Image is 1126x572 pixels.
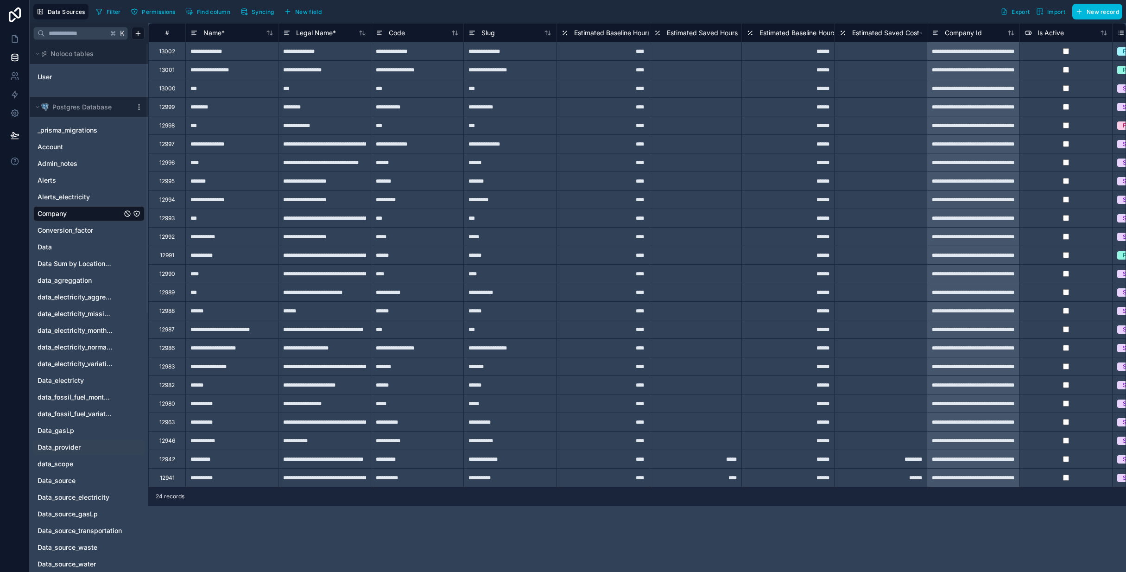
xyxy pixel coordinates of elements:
div: 12941 [160,474,175,482]
div: Admin_notes [33,156,145,171]
div: Company [33,206,145,221]
span: Noloco tables [51,49,94,58]
button: Data Sources [33,4,89,19]
div: # [156,29,178,36]
div: 13001 [159,66,175,74]
div: _prisma_migrations [33,123,145,138]
div: Data_source_waste [33,540,145,555]
div: 12996 [159,159,175,166]
a: data_electricity_monthly_normalization [38,326,113,335]
a: data_electricity_aggregation [38,292,113,302]
span: Data Sources [48,8,85,15]
span: Alerts_electricity [38,192,90,202]
span: Slug [481,28,495,38]
span: Estimated Saved Cost [852,28,919,38]
div: Data Sum by Location and Data type [33,256,145,271]
div: Data_source_gasLp [33,507,145,521]
span: Code [389,28,405,38]
div: 12983 [159,363,175,370]
div: data_scope [33,457,145,471]
span: Conversion_factor [38,226,93,235]
div: Data [33,240,145,254]
span: Name * [203,28,225,38]
span: Data_gasLp [38,426,74,435]
span: New record [1087,8,1119,15]
a: Admin_notes [38,159,122,168]
div: 12997 [159,140,175,148]
span: data_scope [38,459,73,469]
span: Permissions [142,8,175,15]
span: Data_electricty [38,376,84,385]
div: Data_gasLp [33,423,145,438]
div: Alerts [33,173,145,188]
span: Data_source [38,476,76,485]
div: Data_source_water [33,557,145,572]
div: 12993 [159,215,175,222]
a: data_fossil_fuel_variation [38,409,113,419]
div: 12963 [159,419,175,426]
div: 12992 [159,233,175,241]
div: 12986 [159,344,175,352]
span: Estimated Baseline Hours Per Location [574,28,690,38]
div: Alerts_electricity [33,190,145,204]
a: data_electricity_missing_data [38,309,113,318]
span: K [119,30,126,37]
div: 12989 [159,289,175,296]
div: Data_source_electricity [33,490,145,505]
a: Data [38,242,122,252]
span: Postgres Database [52,102,112,112]
span: Is Active [1037,28,1064,38]
div: Conversion_factor [33,223,145,238]
div: 12999 [159,103,175,111]
img: Postgres logo [41,103,49,111]
span: Data_source_waste [38,543,97,552]
a: Data_source_electricity [38,493,122,502]
div: data_fossil_fuel_variation [33,407,145,421]
div: 12987 [159,326,175,333]
div: Data_source_transportation [33,523,145,538]
span: Alerts [38,176,56,185]
a: data_agreggation [38,276,113,285]
button: Postgres logoPostgres Database [33,101,132,114]
a: User [38,72,113,82]
a: New record [1069,4,1122,19]
span: Estimated Saved Hours [667,28,738,38]
a: Data Sum by Location and Data type [38,259,113,268]
div: 12988 [159,307,175,315]
span: data_fossil_fuel_monthly_normalization [38,393,113,402]
a: Syncing [237,5,281,19]
div: 12990 [159,270,175,278]
span: Account [38,142,63,152]
a: Account [38,142,122,152]
span: User [38,72,52,82]
div: 12991 [160,252,174,259]
a: data_scope [38,459,113,469]
span: Data [38,242,52,252]
span: data_agreggation [38,276,92,285]
a: Alerts [38,176,122,185]
a: Data_source_waste [38,543,122,552]
a: Permissions [127,5,182,19]
button: Permissions [127,5,178,19]
span: Company [38,209,67,218]
div: 13000 [159,85,176,92]
div: data_electricity_variation [33,356,145,371]
button: Syncing [237,5,277,19]
div: data_fossil_fuel_monthly_normalization [33,390,145,405]
div: data_electricity_normalization [33,340,145,355]
span: Admin_notes [38,159,77,168]
button: Export [997,4,1033,19]
a: Alerts_electricity [38,192,122,202]
button: New record [1072,4,1122,19]
button: Import [1033,4,1069,19]
div: data_agreggation [33,273,145,288]
span: Export [1012,8,1030,15]
a: Data_source [38,476,122,485]
span: Data_source_transportation [38,526,122,535]
div: 12995 [159,178,175,185]
button: Find column [183,5,234,19]
span: Data_provider [38,443,81,452]
div: 13002 [159,48,175,55]
span: data_electricity_normalization [38,343,113,352]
